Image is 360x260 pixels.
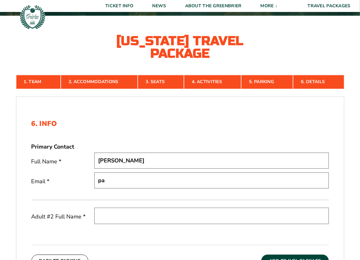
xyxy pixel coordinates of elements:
label: Adult #2 Full Name * [31,213,94,221]
a: 1. Team [16,75,61,89]
h2: [US_STATE] Travel Package [111,35,249,60]
h2: 6. Info [31,120,329,128]
strong: Primary Contact [31,143,75,151]
label: Full Name * [31,158,94,166]
a: 4. Activities [184,75,241,89]
a: 5. Parking [241,75,293,89]
a: 2. Accommodations [61,75,138,89]
label: Email * [31,178,94,185]
a: 3. Seats [138,75,184,89]
img: Greenbrier Tip-Off [19,3,46,31]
